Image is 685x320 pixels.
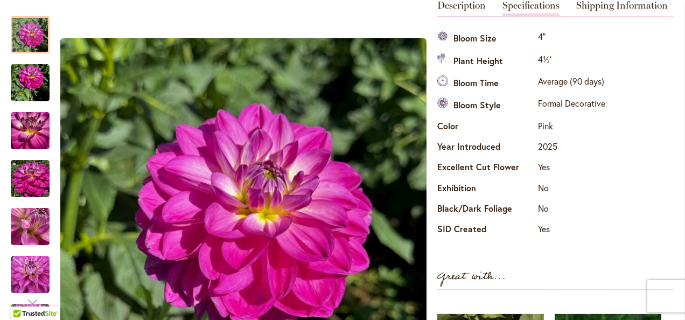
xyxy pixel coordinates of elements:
[437,138,535,158] th: Year Introduced
[535,158,608,179] td: Yes
[576,1,668,16] a: Shipping Information
[11,245,60,293] div: HOT TO GO
[535,50,608,72] td: 4½'
[437,179,535,199] th: Exhibition
[535,28,608,50] td: 4"
[535,220,608,241] td: Yes
[437,200,535,220] th: Black/Dark Foliage
[437,268,506,286] strong: Great with...
[437,220,535,241] th: SID Created
[535,117,608,137] td: Pink
[437,1,486,16] a: Description
[8,282,38,312] iframe: Launch Accessibility Center
[437,95,535,117] th: Bloom Style
[535,200,608,220] td: No
[437,28,535,50] th: Bloom Size
[437,158,535,179] th: Excellent Cut Flower
[11,105,50,157] img: HOT TO GO
[11,255,50,294] img: HOT TO GO
[11,5,60,53] div: HOT TO GO
[11,197,60,245] div: HOT TO GO
[535,138,608,158] td: 2025
[11,149,60,197] div: HOT TO GO
[437,50,535,72] th: Plant Height
[437,73,535,95] th: Bloom Time
[11,153,50,205] img: HOT TO GO
[535,73,608,95] td: Average (90 days)
[11,101,60,149] div: HOT TO GO
[535,179,608,199] td: No
[437,1,674,241] div: Detailed Product Info
[11,57,50,109] img: HOT TO GO
[437,117,535,137] th: Color
[11,53,60,101] div: HOT TO GO
[502,1,560,16] a: Specifications
[535,95,608,117] td: Formal Decorative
